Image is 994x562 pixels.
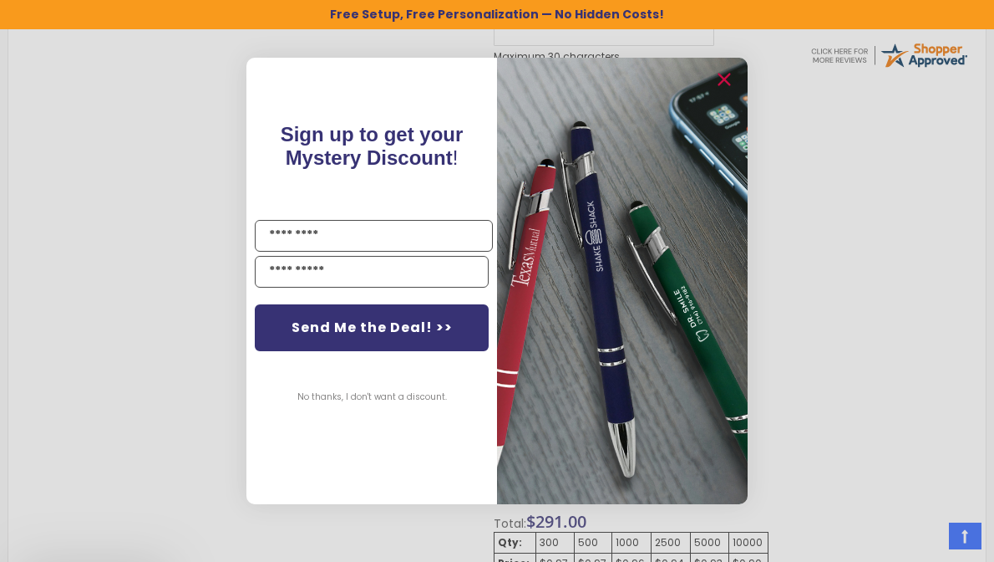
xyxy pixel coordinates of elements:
[255,256,489,288] input: YOUR EMAIL
[711,66,738,93] button: Close dialog
[289,376,455,418] button: No thanks, I don't want a discount.
[281,123,464,169] span: !
[497,58,748,503] img: 081b18bf-2f98-4675-a917-09431eb06994.jpeg
[281,123,464,169] span: Sign up to get your Mystery Discount
[856,517,994,562] iframe: Google Customer Reviews
[255,304,489,351] button: Send Me the Deal! >>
